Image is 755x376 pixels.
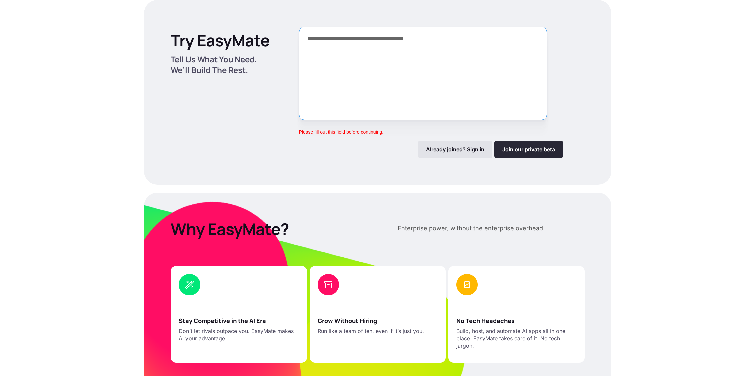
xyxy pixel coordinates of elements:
[299,129,384,135] div: Please fill out this field before continuing.
[179,317,266,325] p: Stay Competitive in the AI Era
[299,27,563,158] form: Form
[418,141,492,158] a: Already joined? Sign in
[456,317,515,325] p: No Tech Headaches
[171,219,376,239] p: Why EasyMate?
[179,327,299,342] p: Don’t let rivals outpace you. EasyMate makes AI your advantage.
[398,223,545,233] p: Enterprise power, without the enterprise overhead.
[171,54,277,75] p: Tell Us What You Need. We’ll Build The Rest.
[494,141,563,158] a: Join our private beta
[318,317,377,325] p: Grow Without Hiring
[171,31,270,50] p: Try EasyMate
[318,327,424,335] p: Run like a team of ten, even if it’s just you.
[456,327,577,349] p: Build, host, and automate AI apps all in one place. EasyMate takes care of it. No tech jargon.
[426,146,484,153] p: Already joined? Sign in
